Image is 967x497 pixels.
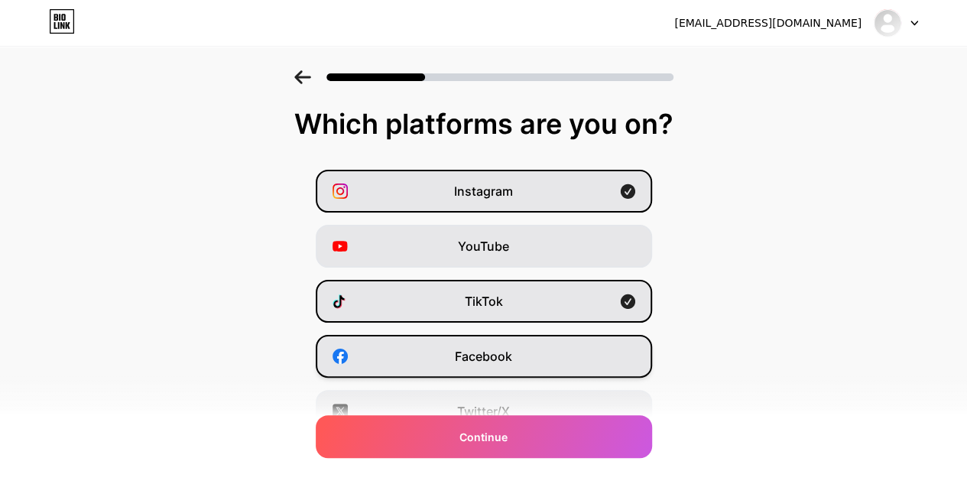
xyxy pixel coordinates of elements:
[873,8,902,37] img: jacobmassie
[436,457,531,476] span: Buy Me a Coffee
[15,109,952,139] div: Which platforms are you on?
[465,292,503,310] span: TikTok
[674,15,862,31] div: [EMAIL_ADDRESS][DOMAIN_NAME]
[454,182,513,200] span: Instagram
[457,402,510,421] span: Twitter/X
[458,237,509,255] span: YouTube
[455,347,512,365] span: Facebook
[459,429,508,445] span: Continue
